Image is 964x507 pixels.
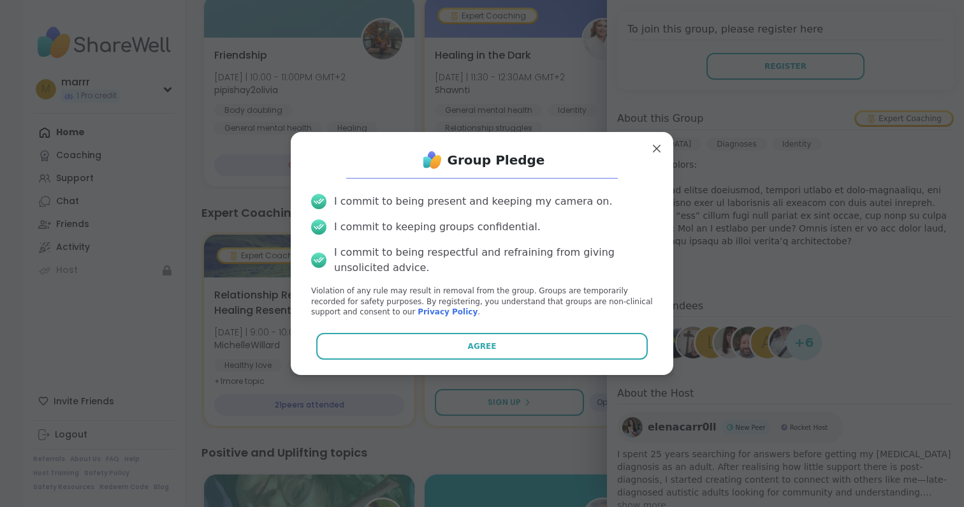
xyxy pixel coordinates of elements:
[334,219,541,235] div: I commit to keeping groups confidential.
[311,286,653,318] p: Violation of any rule may result in removal from the group. Groups are temporarily recorded for s...
[334,194,612,209] div: I commit to being present and keeping my camera on.
[334,245,653,276] div: I commit to being respectful and refraining from giving unsolicited advice.
[420,147,445,173] img: ShareWell Logo
[942,5,959,22] div: Close Step
[418,307,478,316] a: Privacy Policy
[316,333,648,360] button: Agree
[448,151,545,169] h1: Group Pledge
[468,341,497,352] span: Agree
